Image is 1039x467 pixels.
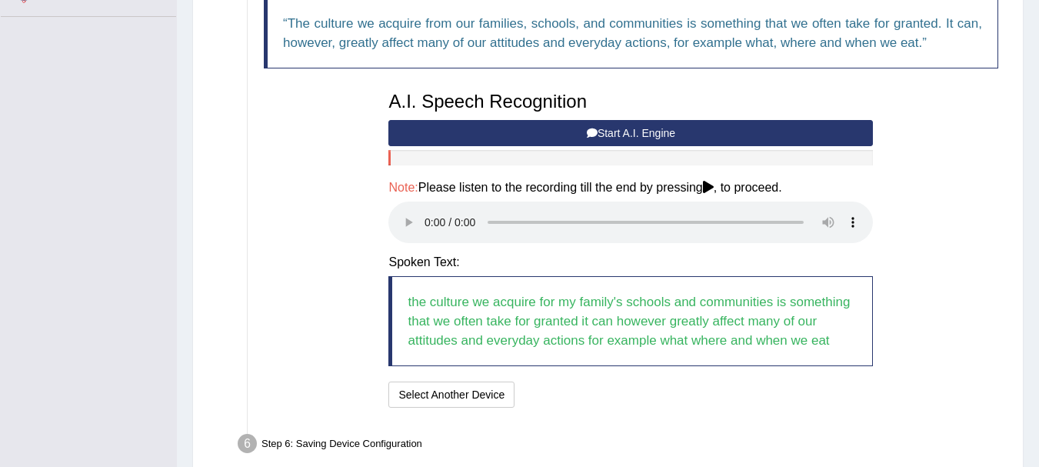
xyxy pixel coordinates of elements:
[283,16,982,50] q: The culture we acquire from our families, schools, and communities is something that we often tak...
[388,181,873,195] h4: Please listen to the recording till the end by pressing , to proceed.
[388,92,873,112] h3: A.I. Speech Recognition
[388,255,873,269] h4: Spoken Text:
[388,181,418,194] span: Note:
[388,120,873,146] button: Start A.I. Engine
[231,429,1016,463] div: Step 6: Saving Device Configuration
[388,276,873,366] blockquote: the culture we acquire for my family's schools and communities is something that we often take fo...
[388,382,515,408] button: Select Another Device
